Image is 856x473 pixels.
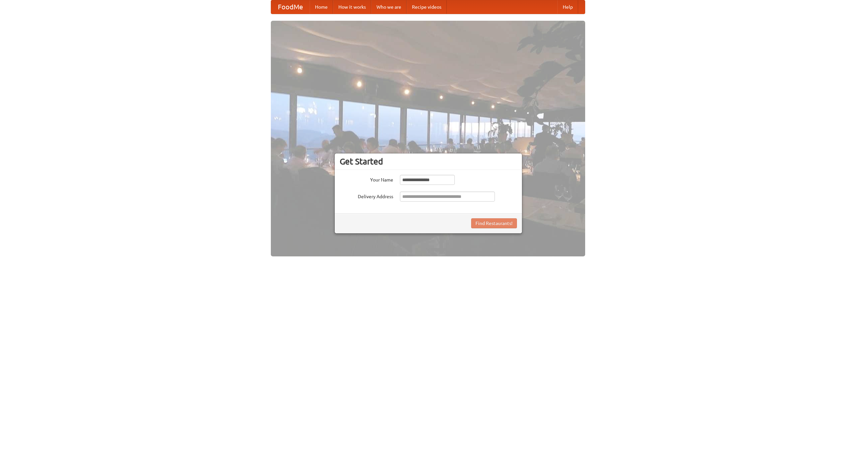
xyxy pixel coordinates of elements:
a: How it works [333,0,371,14]
a: FoodMe [271,0,310,14]
a: Recipe videos [407,0,447,14]
h3: Get Started [340,156,517,166]
a: Home [310,0,333,14]
button: Find Restaurants! [471,218,517,228]
a: Help [557,0,578,14]
label: Your Name [340,175,393,183]
label: Delivery Address [340,192,393,200]
a: Who we are [371,0,407,14]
